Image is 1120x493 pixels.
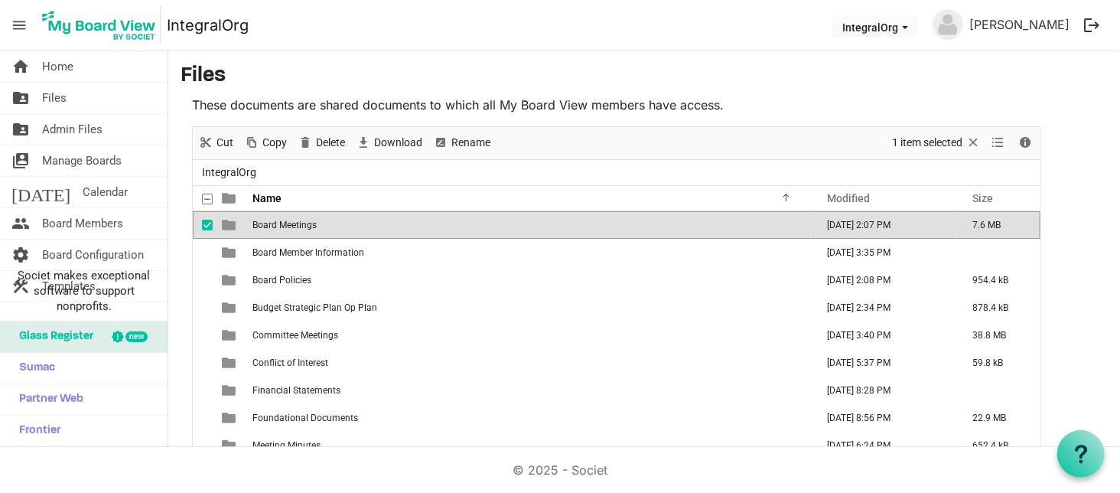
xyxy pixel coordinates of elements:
[193,377,213,404] td: checkbox
[1076,9,1108,41] button: logout
[213,377,248,404] td: is template cell column header type
[248,322,811,349] td: Committee Meetings is template cell column header Name
[248,266,811,294] td: Board Policies is template cell column header Name
[11,322,93,352] span: Glass Register
[428,127,496,159] div: Rename
[167,10,249,41] a: IntegralOrg
[887,127,986,159] div: Clear selection
[213,432,248,459] td: is template cell column header type
[811,322,956,349] td: September 05, 2025 3:40 PM column header Modified
[890,133,984,152] button: Selection
[1012,127,1038,159] div: Details
[193,349,213,377] td: checkbox
[248,211,811,239] td: Board Meetings is template cell column header Name
[193,211,213,239] td: checkbox
[196,133,236,152] button: Cut
[248,349,811,377] td: Conflict of Interest is template cell column header Name
[811,349,956,377] td: March 25, 2025 5:37 PM column header Modified
[181,64,1108,90] h3: Files
[811,404,956,432] td: March 05, 2025 8:56 PM column header Modified
[199,163,259,182] span: IntegralOrg
[248,404,811,432] td: Foundational Documents is template cell column header Name
[193,432,213,459] td: checkbox
[11,208,30,239] span: people
[986,127,1012,159] div: View
[261,133,288,152] span: Copy
[513,462,607,478] a: © 2025 - Societ
[42,51,73,82] span: Home
[314,133,347,152] span: Delete
[5,11,34,40] span: menu
[353,133,425,152] button: Download
[42,240,144,270] span: Board Configuration
[11,416,60,446] span: Frontier
[890,133,964,152] span: 1 item selected
[431,133,493,152] button: Rename
[193,266,213,294] td: checkbox
[350,127,428,159] div: Download
[213,349,248,377] td: is template cell column header type
[252,385,340,396] span: Financial Statements
[933,9,963,40] img: no-profile-picture.svg
[252,413,358,423] span: Foundational Documents
[956,404,1040,432] td: 22.9 MB is template cell column header Size
[956,266,1040,294] td: 954.4 kB is template cell column header Size
[252,358,328,368] span: Conflict of Interest
[213,404,248,432] td: is template cell column header type
[956,322,1040,349] td: 38.8 MB is template cell column header Size
[956,294,1040,322] td: 878.4 kB is template cell column header Size
[37,6,161,44] img: My Board View Logo
[11,384,83,415] span: Partner Web
[956,377,1040,404] td: is template cell column header Size
[213,266,248,294] td: is template cell column header type
[11,51,30,82] span: home
[252,220,317,230] span: Board Meetings
[252,440,321,451] span: Meeting Minutes
[193,127,239,159] div: Cut
[11,114,30,145] span: folder_shared
[42,145,122,176] span: Manage Boards
[252,247,364,258] span: Board Member Information
[11,240,30,270] span: settings
[7,268,161,314] span: Societ makes exceptional software to support nonprofits.
[248,294,811,322] td: Budget Strategic Plan Op Plan is template cell column header Name
[193,294,213,322] td: checkbox
[37,6,167,44] a: My Board View Logo
[248,377,811,404] td: Financial Statements is template cell column header Name
[252,192,282,204] span: Name
[239,127,292,159] div: Copy
[42,208,123,239] span: Board Members
[956,211,1040,239] td: 7.6 MB is template cell column header Size
[450,133,492,152] span: Rename
[248,432,811,459] td: Meeting Minutes is template cell column header Name
[11,83,30,113] span: folder_shared
[292,127,350,159] div: Delete
[811,432,956,459] td: March 18, 2025 6:24 PM column header Modified
[213,211,248,239] td: is template cell column header type
[252,275,311,286] span: Board Policies
[11,145,30,176] span: switch_account
[972,192,993,204] span: Size
[252,302,377,313] span: Budget Strategic Plan Op Plan
[1015,133,1036,152] button: Details
[42,83,67,113] span: Files
[811,377,956,404] td: June 03, 2025 8:28 PM column header Modified
[811,211,956,239] td: September 18, 2025 2:07 PM column header Modified
[989,133,1008,152] button: View dropdownbutton
[213,294,248,322] td: is template cell column header type
[373,133,424,152] span: Download
[963,9,1076,40] a: [PERSON_NAME]
[242,133,290,152] button: Copy
[827,192,870,204] span: Modified
[11,177,70,207] span: [DATE]
[213,239,248,266] td: is template cell column header type
[956,432,1040,459] td: 652.4 kB is template cell column header Size
[811,294,956,322] td: March 19, 2025 2:34 PM column header Modified
[811,266,956,294] td: March 19, 2025 2:08 PM column header Modified
[42,114,103,145] span: Admin Files
[295,133,348,152] button: Delete
[192,96,1041,114] p: These documents are shared documents to which all My Board View members have access.
[956,349,1040,377] td: 59.8 kB is template cell column header Size
[252,330,338,341] span: Committee Meetings
[215,133,235,152] span: Cut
